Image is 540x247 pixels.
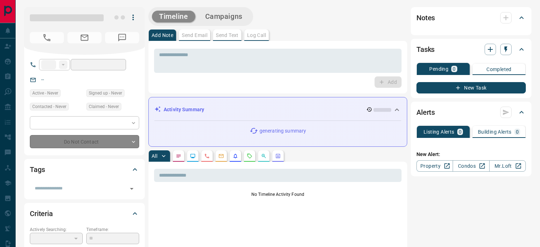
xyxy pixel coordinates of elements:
div: Alerts [416,104,526,121]
a: Mr.Loft [489,160,526,172]
p: Timeframe: [86,226,139,233]
span: Signed up - Never [89,90,122,97]
svg: Agent Actions [275,153,281,159]
h2: Alerts [416,107,435,118]
span: Contacted - Never [32,103,66,110]
p: Activity Summary [164,106,204,113]
p: Building Alerts [478,129,512,134]
svg: Listing Alerts [233,153,238,159]
svg: Opportunities [261,153,267,159]
div: Criteria [30,205,139,222]
p: All [152,154,157,159]
div: Tasks [416,41,526,58]
svg: Lead Browsing Activity [190,153,196,159]
p: Add Note [152,33,173,38]
svg: Calls [204,153,210,159]
p: 0 [459,129,462,134]
svg: Notes [176,153,181,159]
p: Pending [429,66,448,71]
h2: Notes [416,12,435,23]
p: No Timeline Activity Found [154,191,402,198]
svg: Emails [218,153,224,159]
button: New Task [416,82,526,93]
h2: Tags [30,164,45,175]
div: Do Not Contact [30,135,139,148]
h2: Tasks [416,44,435,55]
p: generating summary [260,127,306,135]
a: Condos [453,160,489,172]
div: Activity Summary [154,103,401,116]
span: No Number [30,32,64,43]
p: 0 [453,66,456,71]
button: Timeline [152,11,195,22]
span: Active - Never [32,90,58,97]
p: New Alert: [416,151,526,158]
span: No Number [105,32,139,43]
span: Claimed - Never [89,103,119,110]
span: No Email [67,32,102,43]
a: -- [41,77,44,82]
button: Campaigns [198,11,250,22]
p: Listing Alerts [424,129,454,134]
button: Open [127,184,137,194]
svg: Requests [247,153,252,159]
h2: Criteria [30,208,53,219]
div: Notes [416,9,526,26]
div: Tags [30,161,139,178]
a: Property [416,160,453,172]
p: 0 [516,129,519,134]
p: Actively Searching: [30,226,83,233]
p: Completed [486,67,512,72]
